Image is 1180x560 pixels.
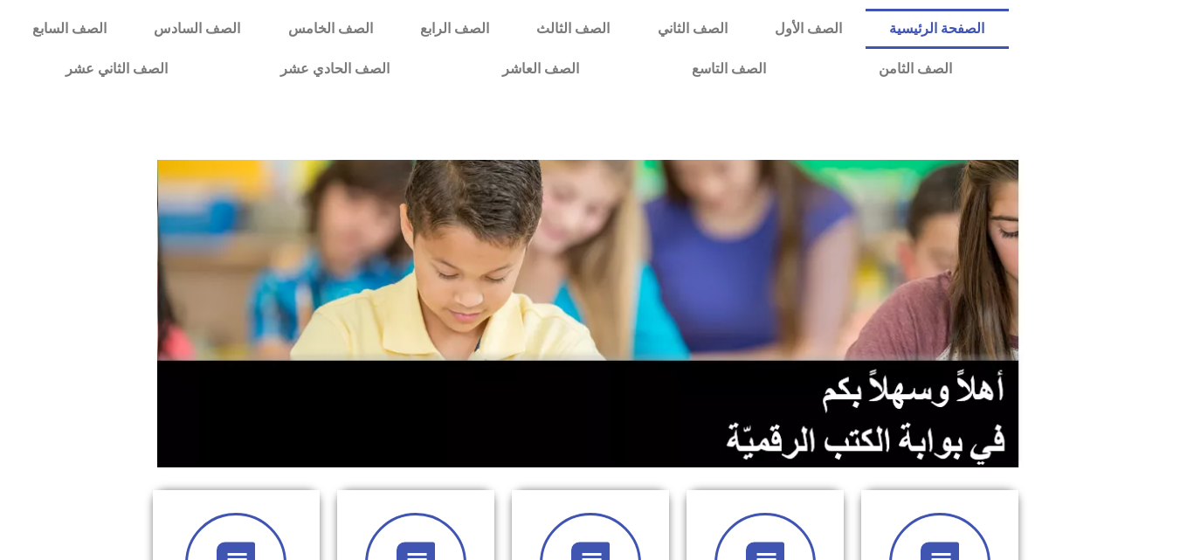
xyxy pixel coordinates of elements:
[635,49,822,89] a: الصف التاسع
[866,9,1008,49] a: الصفحة الرئيسية
[9,49,224,89] a: الصف الثاني عشر
[751,9,866,49] a: الصف الأول
[265,9,397,49] a: الصف الخامس
[445,49,635,89] a: الصف العاشر
[397,9,513,49] a: الصف الرابع
[224,49,445,89] a: الصف الحادي عشر
[9,9,130,49] a: الصف السابع
[634,9,751,49] a: الصف الثاني
[513,9,633,49] a: الصف الثالث
[822,49,1008,89] a: الصف الثامن
[130,9,264,49] a: الصف السادس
